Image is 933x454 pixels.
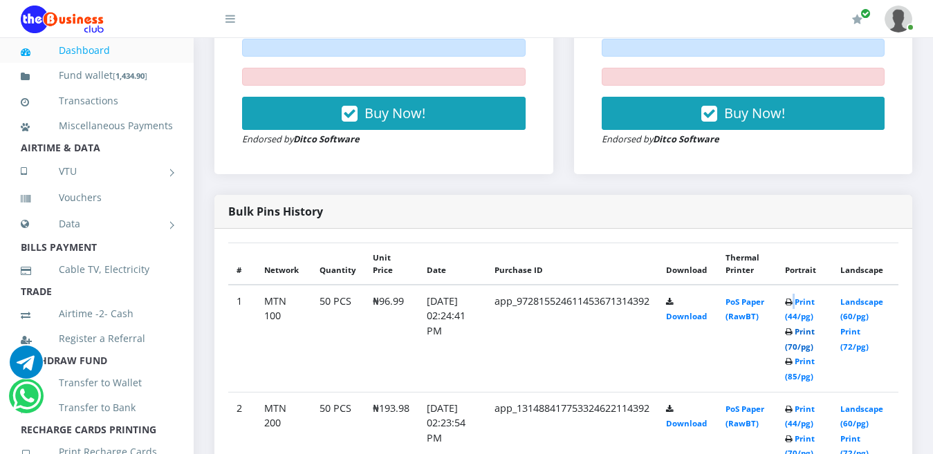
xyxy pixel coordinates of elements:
a: Data [21,207,173,241]
th: Download [658,243,717,285]
a: Transfer to Wallet [21,367,173,399]
strong: Bulk Pins History [228,204,323,219]
a: Print (44/pg) [785,296,815,322]
i: Renew/Upgrade Subscription [852,14,862,25]
a: Airtime -2- Cash [21,298,173,330]
span: Buy Now! [724,104,785,122]
a: Chat for support [12,390,41,413]
th: # [228,243,256,285]
a: Dashboard [21,35,173,66]
td: 1 [228,285,256,392]
th: Unit Price [364,243,418,285]
a: Vouchers [21,182,173,214]
a: Print (44/pg) [785,404,815,429]
a: Fund wallet[1,434.90] [21,59,173,92]
a: PoS Paper (RawBT) [726,296,764,322]
td: 50 PCS [311,285,364,392]
button: Buy Now! [242,97,526,130]
small: [ ] [113,70,147,81]
th: Landscape [832,243,898,285]
a: Print (85/pg) [785,356,815,381]
th: Network [256,243,311,285]
img: User [885,6,912,32]
a: Transactions [21,85,173,117]
th: Thermal Printer [717,243,777,285]
span: Buy Now! [364,104,425,122]
td: [DATE] 02:24:41 PM [418,285,486,392]
a: PoS Paper (RawBT) [726,404,764,429]
a: Transfer to Bank [21,392,173,424]
th: Quantity [311,243,364,285]
img: Logo [21,6,104,33]
b: 1,434.90 [116,70,145,81]
a: Download [666,311,707,321]
td: ₦96.99 [364,285,418,392]
th: Date [418,243,486,285]
a: Print (72/pg) [840,326,869,352]
a: Download [666,418,707,428]
a: Landscape (60/pg) [840,296,883,322]
a: Miscellaneous Payments [21,110,173,142]
a: Cable TV, Electricity [21,254,173,285]
th: Portrait [777,243,831,285]
small: Endorsed by [242,133,360,145]
strong: Ditco Software [653,133,719,145]
span: Renew/Upgrade Subscription [860,8,871,19]
a: Print (70/pg) [785,326,815,352]
th: Purchase ID [486,243,658,285]
button: Buy Now! [602,97,885,130]
td: MTN 100 [256,285,311,392]
small: Endorsed by [602,133,719,145]
td: app_972815524611453671314392 [486,285,658,392]
a: VTU [21,154,173,189]
strong: Ditco Software [293,133,360,145]
a: Register a Referral [21,323,173,354]
a: Landscape (60/pg) [840,404,883,429]
a: Chat for support [10,356,43,379]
